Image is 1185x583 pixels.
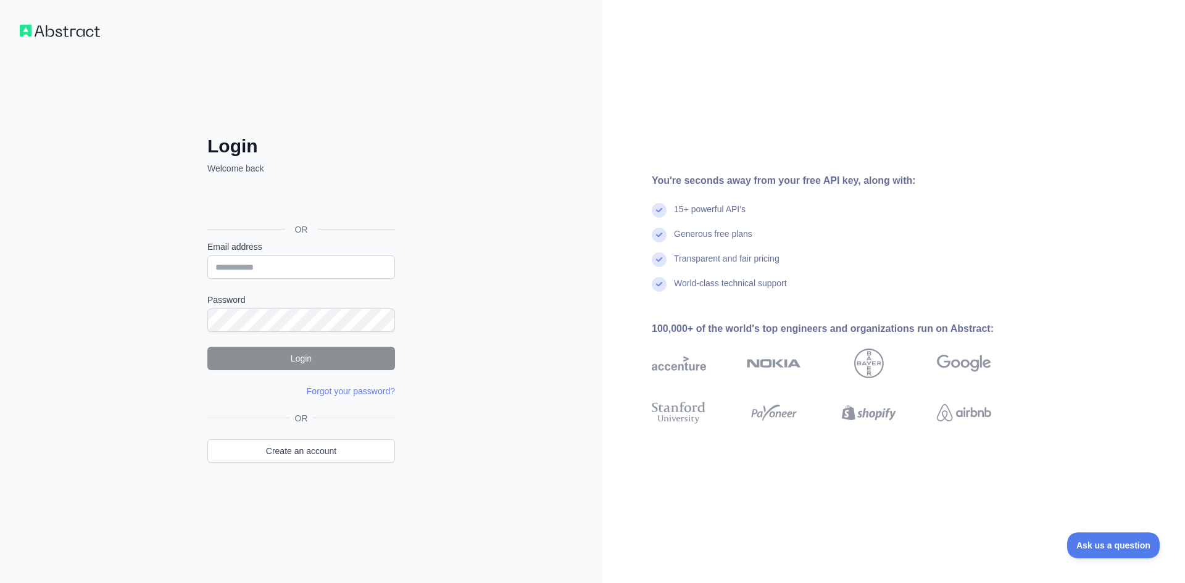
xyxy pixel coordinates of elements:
label: Password [207,294,395,306]
a: Create an account [207,439,395,463]
img: shopify [842,399,896,426]
img: Workflow [20,25,100,37]
img: check mark [652,203,667,218]
p: Welcome back [207,162,395,175]
img: check mark [652,252,667,267]
img: bayer [854,349,884,378]
div: 100,000+ of the world's top engineers and organizations run on Abstract: [652,321,1031,336]
img: stanford university [652,399,706,426]
iframe: Toggle Customer Support [1067,532,1160,558]
img: nokia [747,349,801,378]
img: accenture [652,349,706,378]
iframe: “使用 Google 账号登录”按钮 [201,188,399,215]
label: Email address [207,241,395,253]
img: check mark [652,277,667,292]
span: OR [285,223,318,236]
img: google [937,349,991,378]
div: World-class technical support [674,277,787,302]
img: airbnb [937,399,991,426]
div: You're seconds away from your free API key, along with: [652,173,1031,188]
div: Generous free plans [674,228,752,252]
button: Login [207,347,395,370]
h2: Login [207,135,395,157]
img: check mark [652,228,667,242]
div: 15+ powerful API's [674,203,746,228]
span: OR [290,412,313,424]
div: Transparent and fair pricing [674,252,780,277]
img: payoneer [747,399,801,426]
a: Forgot your password? [307,386,395,396]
